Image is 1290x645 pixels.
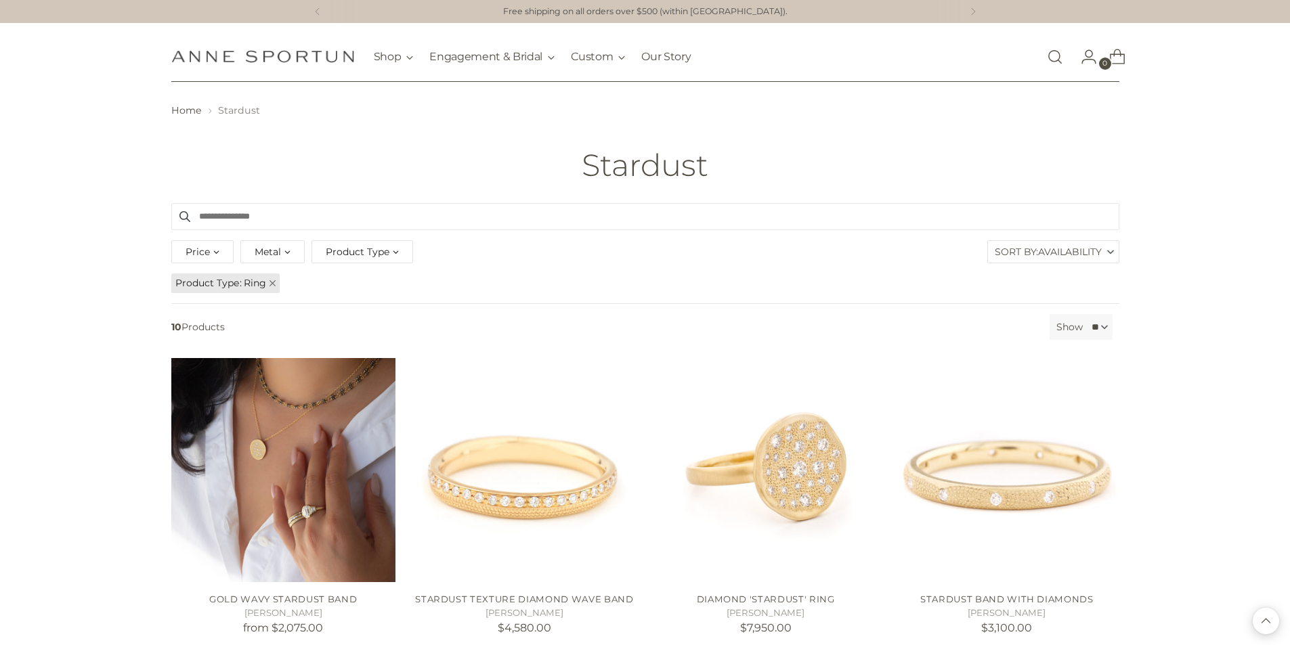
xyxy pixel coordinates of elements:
span: Price [186,244,210,259]
a: Our Story [641,42,691,72]
a: Gold Wavy Stardust Band [209,594,357,604]
a: Stardust Band with Diamonds [895,358,1119,582]
button: Custom [571,42,625,72]
span: Metal [255,244,281,259]
span: $4,580.00 [498,621,551,634]
h1: Stardust [582,148,708,182]
span: Products [166,314,1044,340]
span: Ring [244,277,266,289]
span: 0 [1099,58,1111,70]
label: Show [1056,320,1083,334]
a: Stardust Texture Diamond Wave Band [415,594,633,604]
h5: [PERSON_NAME] [653,606,878,620]
span: Stardust [218,104,260,116]
h5: [PERSON_NAME] [171,606,395,620]
a: Home [171,104,202,116]
a: Stardust Band with Diamonds [920,594,1094,604]
nav: breadcrumbs [171,104,1119,118]
button: Engagement & Bridal [429,42,555,72]
span: $7,950.00 [740,621,792,634]
input: Search products [171,203,1119,230]
b: 10 [171,321,181,333]
a: Open search modal [1041,43,1069,70]
span: Availability [1038,241,1102,263]
label: Sort By:Availability [988,241,1119,263]
span: Product Type [326,244,389,259]
a: Diamond 'Stardust' Ring [697,594,835,604]
a: Diamond 'Stardust' Ring [653,358,878,582]
p: Free shipping on all orders over $500 (within [GEOGRAPHIC_DATA]). [503,5,788,18]
h5: [PERSON_NAME] [412,606,637,620]
a: Anne Sportun Fine Jewellery [171,50,354,63]
button: Back to top [1253,608,1279,634]
a: Open cart modal [1098,43,1125,70]
a: Go to the account page [1070,43,1097,70]
span: $3,100.00 [981,621,1032,634]
p: from $2,075.00 [171,620,395,636]
a: Stardust Texture Diamond Wave Band [412,358,637,582]
button: Shop [374,42,414,72]
h5: [PERSON_NAME] [895,606,1119,620]
a: Gold Wavy Stardust Band [171,358,395,582]
span: Product Type [175,276,244,290]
